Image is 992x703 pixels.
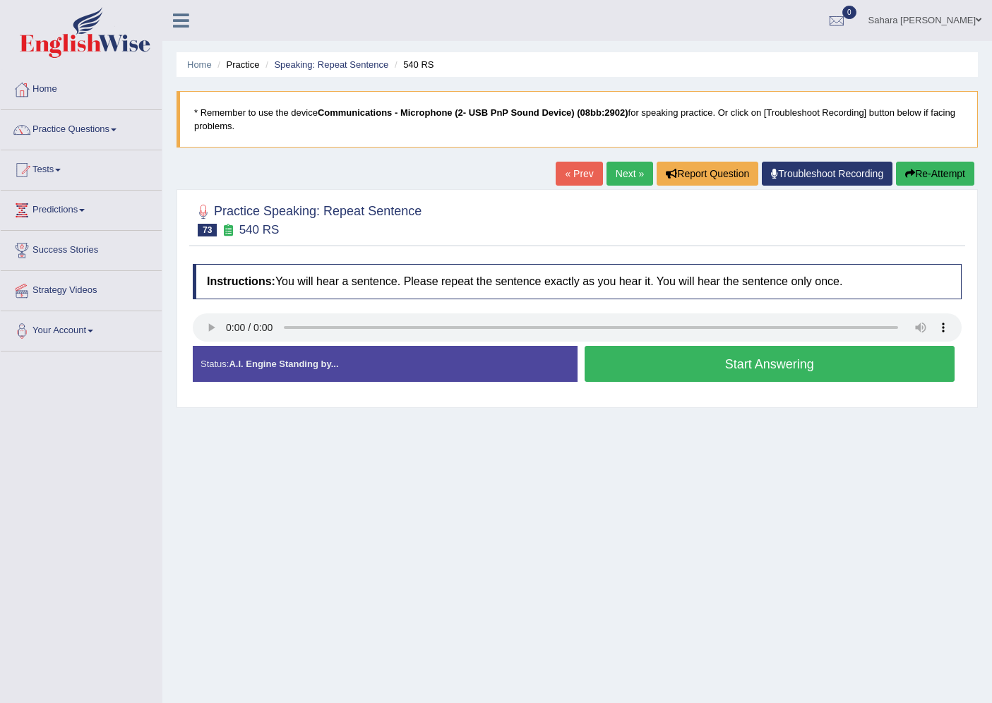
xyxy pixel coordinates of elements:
span: 73 [198,224,217,236]
a: Home [1,70,162,105]
h4: You will hear a sentence. Please repeat the sentence exactly as you hear it. You will hear the se... [193,264,962,299]
h2: Practice Speaking: Repeat Sentence [193,201,422,236]
a: Home [187,59,212,70]
button: Report Question [657,162,758,186]
small: 540 RS [239,223,280,236]
a: « Prev [556,162,602,186]
strong: A.I. Engine Standing by... [229,359,338,369]
blockquote: * Remember to use the device for speaking practice. Or click on [Troubleshoot Recording] button b... [177,91,978,148]
div: Status: [193,346,578,382]
li: 540 RS [391,58,434,71]
a: Your Account [1,311,162,347]
a: Tests [1,150,162,186]
a: Strategy Videos [1,271,162,306]
a: Practice Questions [1,110,162,145]
button: Re-Attempt [896,162,974,186]
b: Instructions: [207,275,275,287]
b: Communications - Microphone (2- USB PnP Sound Device) (08bb:2902) [318,107,628,118]
a: Next » [606,162,653,186]
a: Success Stories [1,231,162,266]
a: Predictions [1,191,162,226]
a: Speaking: Repeat Sentence [274,59,388,70]
li: Practice [214,58,259,71]
button: Start Answering [585,346,955,382]
span: 0 [842,6,856,19]
small: Exam occurring question [220,224,235,237]
a: Troubleshoot Recording [762,162,892,186]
